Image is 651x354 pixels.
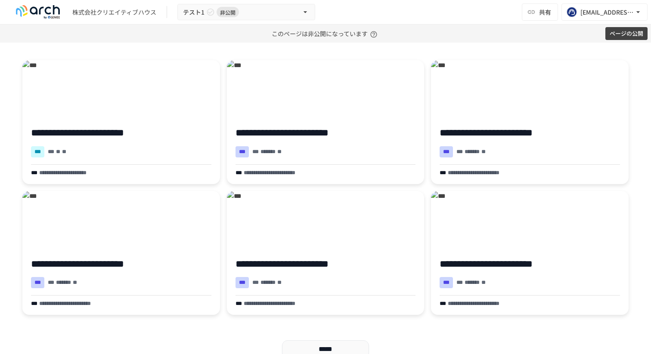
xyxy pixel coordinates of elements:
[522,3,558,21] button: 共有
[217,8,239,17] span: 非公開
[177,4,315,21] button: テスト1非公開
[561,3,648,21] button: [EMAIL_ADDRESS][DOMAIN_NAME]
[10,5,65,19] img: logo-default@2x-9cf2c760.svg
[272,25,380,43] p: このページは非公開になっています
[183,7,205,18] span: テスト1
[580,7,634,18] div: [EMAIL_ADDRESS][DOMAIN_NAME]
[72,8,156,17] div: 株式会社クリエイティブハウス
[605,27,648,40] button: ページの公開
[539,7,551,17] span: 共有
